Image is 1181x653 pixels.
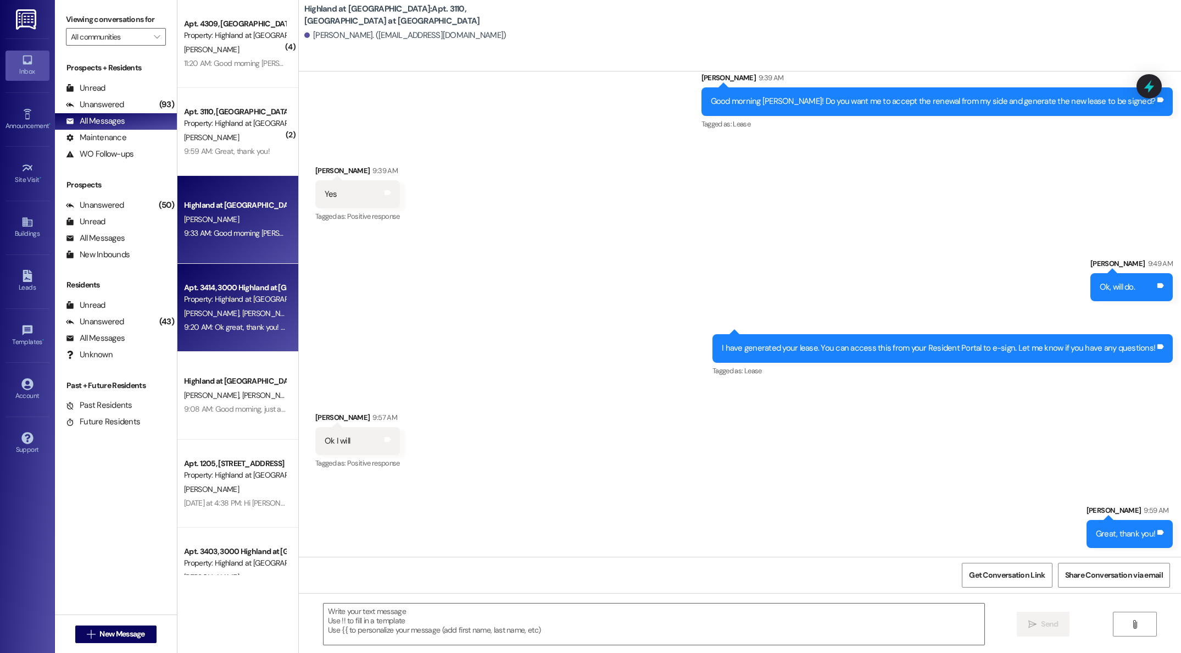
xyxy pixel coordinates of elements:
[733,119,750,129] span: Lease
[184,375,286,387] div: Highland at [GEOGRAPHIC_DATA]
[315,455,400,471] div: Tagged as:
[1096,528,1155,540] div: Great, thank you!
[184,30,286,41] div: Property: Highland at [GEOGRAPHIC_DATA]
[49,120,51,128] span: •
[722,342,1155,354] div: I have generated your lease. You can access this from your Resident Portal to e-sign. Let me know...
[42,336,44,344] span: •
[157,313,177,330] div: (43)
[744,366,762,375] span: Lease
[370,412,397,423] div: 9:57 AM
[184,214,239,224] span: [PERSON_NAME]
[5,51,49,80] a: Inbox
[184,58,1103,68] div: 11:20 AM: Good morning [PERSON_NAME]! We've contacted our roofers regarding your work order. They...
[55,62,177,74] div: Prospects + Residents
[1041,618,1058,630] span: Send
[1100,281,1135,293] div: Ok, will do.
[184,390,242,400] span: [PERSON_NAME]
[16,9,38,30] img: ResiDesk Logo
[71,28,148,46] input: All communities
[701,116,1173,132] div: Tagged as:
[5,267,49,296] a: Leads
[969,569,1045,581] span: Get Conversation Link
[184,322,501,332] div: 9:20 AM: Ok great, thank you! I will pass this along to [PERSON_NAME] and we will keep y'all posted.
[184,146,270,156] div: 9:59 AM: Great, thank you!
[184,404,684,414] div: 9:08 AM: Good morning, just a friendly reminder that your lease has been generated. Thank you :) ...
[5,213,49,242] a: Buildings
[55,179,177,191] div: Prospects
[1065,569,1163,581] span: Share Conversation via email
[5,375,49,405] a: Account
[75,626,157,643] button: New Message
[370,165,397,176] div: 9:39 AM
[184,282,286,294] div: Apt. 3414, 3000 Highland at [GEOGRAPHIC_DATA]
[66,316,124,328] div: Unanswered
[184,308,242,318] span: [PERSON_NAME]
[66,99,124,110] div: Unanswered
[304,3,524,27] b: Highland at [GEOGRAPHIC_DATA]: Apt. 3110, [GEOGRAPHIC_DATA] at [GEOGRAPHIC_DATA]
[156,197,177,214] div: (50)
[66,11,166,28] label: Viewing conversations for
[325,435,350,447] div: Ok I will
[157,96,177,113] div: (93)
[1130,620,1139,629] i: 
[184,546,286,557] div: Apt. 3403, 3000 Highland at [GEOGRAPHIC_DATA]
[154,32,160,41] i: 
[66,349,113,361] div: Unknown
[712,363,1173,379] div: Tagged as:
[184,106,286,118] div: Apt. 3110, [GEOGRAPHIC_DATA] at [GEOGRAPHIC_DATA]
[1028,620,1037,629] i: 
[66,132,126,143] div: Maintenance
[66,400,132,411] div: Past Residents
[184,294,286,305] div: Property: Highland at [GEOGRAPHIC_DATA]
[66,233,125,244] div: All Messages
[325,189,337,200] div: Yes
[87,630,95,639] i: 
[184,200,286,211] div: Highland at [GEOGRAPHIC_DATA]
[66,82,105,94] div: Unread
[1087,505,1173,520] div: [PERSON_NAME]
[962,563,1052,588] button: Get Conversation Link
[66,200,124,211] div: Unanswered
[1058,563,1170,588] button: Share Conversation via email
[1141,505,1168,516] div: 9:59 AM
[315,208,400,224] div: Tagged as:
[55,380,177,391] div: Past + Future Residents
[711,96,1156,107] div: Good morning [PERSON_NAME]! Do you want me to accept the renewal from my side and generate the ne...
[315,165,400,180] div: [PERSON_NAME]
[66,416,140,428] div: Future Residents
[347,212,400,221] span: Positive response
[184,572,239,582] span: [PERSON_NAME]
[66,249,130,261] div: New Inbounds
[242,390,297,400] span: [PERSON_NAME]
[55,279,177,291] div: Residents
[184,118,286,129] div: Property: Highland at [GEOGRAPHIC_DATA]
[1145,258,1173,269] div: 9:49 AM
[5,429,49,458] a: Support
[184,228,571,238] div: 9:33 AM: Good morning [PERSON_NAME], you're lease has been set over. We are just waiting on your ...
[184,18,286,30] div: Apt. 4309, [GEOGRAPHIC_DATA] at [GEOGRAPHIC_DATA]
[66,216,105,228] div: Unread
[40,174,41,182] span: •
[1090,258,1173,273] div: [PERSON_NAME]
[66,300,105,311] div: Unread
[184,458,286,469] div: Apt. 1205, [STREET_ADDRESS]
[5,159,49,189] a: Site Visit •
[66,148,133,160] div: WO Follow-ups
[304,30,506,41] div: [PERSON_NAME]. ([EMAIL_ADDRESS][DOMAIN_NAME])
[184,557,286,569] div: Property: Highland at [GEOGRAPHIC_DATA]
[701,72,1173,87] div: [PERSON_NAME]
[184,132,239,142] span: [PERSON_NAME]
[184,45,239,54] span: [PERSON_NAME]
[756,72,783,84] div: 9:39 AM
[1017,612,1070,637] button: Send
[99,628,144,640] span: New Message
[184,484,239,494] span: [PERSON_NAME]
[5,321,49,351] a: Templates •
[242,308,297,318] span: [PERSON_NAME]
[66,115,125,127] div: All Messages
[347,458,400,468] span: Positive response
[66,333,125,344] div: All Messages
[184,469,286,481] div: Property: Highland at [GEOGRAPHIC_DATA]
[315,412,400,427] div: [PERSON_NAME]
